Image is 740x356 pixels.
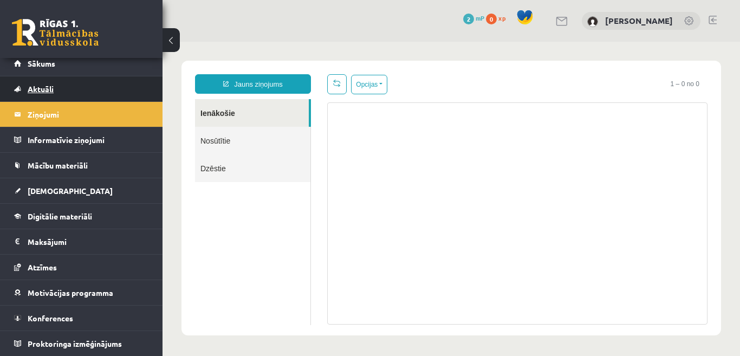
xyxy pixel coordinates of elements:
span: Sākums [28,59,55,68]
span: Proktoringa izmēģinājums [28,339,122,348]
a: Ziņojumi [14,102,149,127]
a: Motivācijas programma [14,280,149,305]
a: Mācību materiāli [14,153,149,178]
legend: Ziņojumi [28,102,149,127]
a: Nosūtītie [33,85,148,113]
span: [DEMOGRAPHIC_DATA] [28,186,113,196]
a: Atzīmes [14,255,149,280]
a: [DEMOGRAPHIC_DATA] [14,178,149,203]
a: Rīgas 1. Tālmācības vidusskola [12,19,99,46]
span: 2 [463,14,474,24]
span: Digitālie materiāli [28,211,92,221]
img: Linda Kalniņa [587,16,598,27]
a: Maksājumi [14,229,149,254]
a: [PERSON_NAME] [605,15,673,26]
span: 0 [486,14,497,24]
span: Motivācijas programma [28,288,113,297]
span: Atzīmes [28,262,57,272]
a: Ienākošie [33,57,146,85]
button: Opcijas [189,33,225,53]
a: Informatīvie ziņojumi [14,127,149,152]
a: Aktuāli [14,76,149,101]
a: 2 mP [463,14,484,22]
span: Konferences [28,313,73,323]
legend: Maksājumi [28,229,149,254]
a: Proktoringa izmēģinājums [14,331,149,356]
legend: Informatīvie ziņojumi [28,127,149,152]
a: Konferences [14,306,149,331]
a: Digitālie materiāli [14,204,149,229]
span: 1 – 0 no 0 [500,33,545,52]
a: Jauns ziņojums [33,33,148,52]
span: mP [476,14,484,22]
a: Dzēstie [33,113,148,140]
span: xp [498,14,505,22]
a: Sākums [14,51,149,76]
span: Aktuāli [28,84,54,94]
span: Mācību materiāli [28,160,88,170]
a: 0 xp [486,14,511,22]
